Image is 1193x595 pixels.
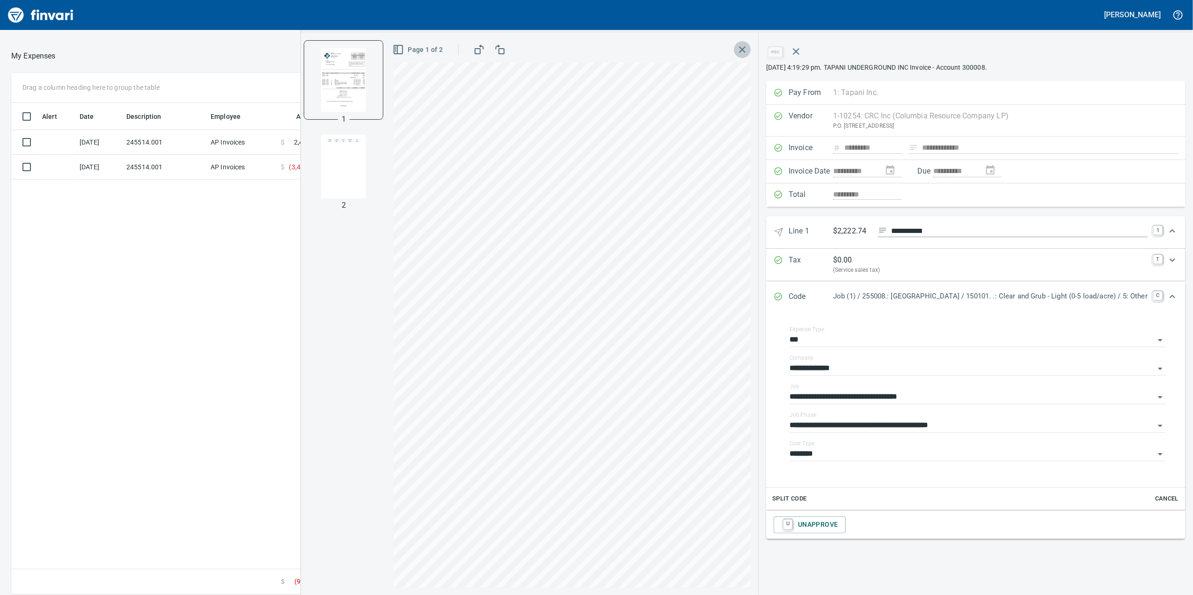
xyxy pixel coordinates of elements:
div: Expand [766,282,1186,312]
div: Expand [766,511,1186,539]
button: Page 1 of 2 [391,41,446,58]
span: 2,456.00 [294,138,320,147]
div: Expand [766,216,1186,248]
label: Job Phase [790,412,816,418]
span: Alert [42,111,69,122]
span: Split Code [772,493,807,504]
button: Open [1154,362,1167,375]
span: Date [80,111,106,122]
span: Amount [284,111,320,122]
span: $ [281,138,285,147]
td: AP Invoices [207,155,277,180]
button: [PERSON_NAME] [1102,7,1163,22]
td: [DATE] [76,130,123,155]
p: (Service sales tax) [833,266,1148,275]
span: Cancel [1154,493,1179,504]
a: esc [768,47,783,57]
button: Open [1154,448,1167,461]
td: 245514.001 [123,155,207,180]
button: Open [1154,391,1167,404]
span: Date [80,111,94,122]
nav: breadcrumb [11,51,56,62]
img: Page 1 [312,48,375,112]
div: Expand [766,249,1186,281]
span: Unapprove [781,517,838,533]
span: Alert [42,111,57,122]
span: Amount [296,111,320,122]
span: Description [126,111,161,122]
a: 1 [1153,225,1163,235]
td: 245514.001 [123,130,207,155]
div: Expand [766,312,1186,510]
img: Page 2 [312,135,375,198]
label: Company [790,355,814,361]
button: UUnapprove [774,516,846,533]
p: [DATE] 4:19:29 pm. TAPANI UNDERGROUND INC Invoice - Account 300008. [766,63,1186,72]
span: Employee [211,111,241,122]
p: $2,222.74 [833,225,871,237]
p: 2 [342,200,346,211]
td: AP Invoices [207,130,277,155]
p: Code [789,291,833,303]
td: [DATE] [76,155,123,180]
span: Page 1 of 2 [395,44,443,56]
h5: [PERSON_NAME] [1105,10,1161,20]
label: Expense Type [790,327,824,332]
p: Tax [789,254,833,275]
span: Close invoice [766,40,807,63]
label: Job [790,384,799,389]
p: 1 [342,114,346,125]
span: Employee [211,111,253,122]
p: $ 0.00 [833,254,852,266]
a: U [783,519,792,530]
button: Open [1154,419,1167,432]
img: Finvari [6,4,76,26]
a: T [1153,254,1163,264]
p: Line 1 [789,225,833,239]
p: Drag a column heading here to group the table [22,83,160,92]
button: Cancel [1152,492,1182,506]
span: $ [281,577,285,587]
span: ( 3,450.00 ) [289,162,320,172]
span: $ [281,162,285,172]
p: Job (1) / 255008.: [GEOGRAPHIC_DATA] / 150101. .: Clear and Grub - Light (0-5 load/acre) / 5: Other [833,291,1148,302]
p: My Expenses [11,51,56,62]
span: Description [126,111,174,122]
button: Split Code [770,492,809,506]
a: C [1153,291,1163,300]
span: ( 994.00 ) [294,577,320,587]
button: Open [1154,334,1167,347]
label: Cost Type [790,441,815,446]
